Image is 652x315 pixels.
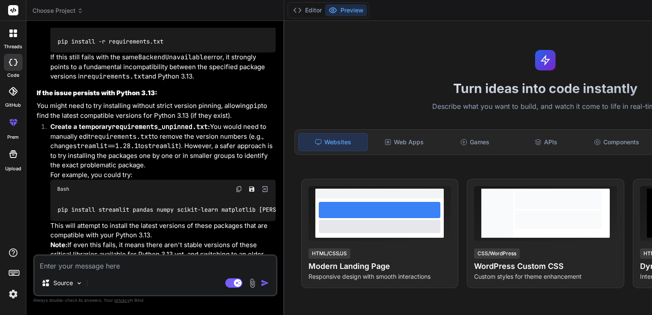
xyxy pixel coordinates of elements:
img: attachment [247,278,257,288]
p: Source [53,279,73,287]
label: GitHub [5,102,21,109]
span: Bash [57,186,69,192]
code: streamlit==1.28.1 [73,142,138,150]
img: settings [6,287,20,301]
div: Web Apps [370,133,439,151]
h4: Modern Landing Page [309,260,451,272]
p: Responsive design with smooth interactions [309,272,451,281]
p: Always double-check its answers. Your in Bind [33,296,277,304]
p: This will attempt to install the latest versions of these packages that are compatible with your ... [50,221,276,240]
p: If even this fails, it means there aren't stable versions of these critical libraries available f... [50,240,276,269]
button: Save file [246,183,258,195]
code: pip [250,102,261,110]
code: BackendUnavailable [138,53,207,61]
code: pip install -r requirements.txt [57,37,164,46]
img: Open in Browser [261,185,269,193]
img: icon [261,279,269,287]
span: privacy [114,297,130,303]
label: prem [7,134,19,141]
label: Upload [5,165,21,172]
label: code [7,72,19,79]
p: For example, you could try: [50,170,276,180]
code: requirements.txt [84,72,145,81]
div: CSS/WordPress [474,248,520,259]
code: streamlit [144,142,179,150]
p: Custom styles for theme enhancement [474,272,617,281]
p: You would need to manually edit to remove the version numbers (e.g., change to ). However, a safe... [50,122,276,170]
strong: If the issue persists with Python 3.13: [37,89,157,97]
div: HTML/CSS/JS [309,248,350,259]
label: threads [4,43,22,50]
code: requirements.txt [90,132,152,141]
strong: Note: [50,241,67,249]
code: requirements_unpinned.txt [112,122,208,131]
strong: Create a temporary : [50,122,210,131]
button: Preview [325,4,367,16]
p: You might need to try installing without strict version pinning, allowing to find the latest comp... [37,101,276,120]
h4: WordPress Custom CSS [474,260,617,272]
button: Editor [290,4,325,16]
code: pip install streamlit pandas numpy scikit-learn matplotlib [PERSON_NAME] plotly requests bcrypt [57,205,383,214]
p: If this still fails with the same error, it strongly points to a fundamental incompatibility betw... [50,52,276,82]
div: Components [582,133,651,151]
div: Websites [298,133,368,151]
div: APIs [511,133,580,151]
img: Pick Models [76,280,83,287]
img: copy [236,186,242,192]
span: Choose Project [32,6,83,15]
div: Games [440,133,509,151]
